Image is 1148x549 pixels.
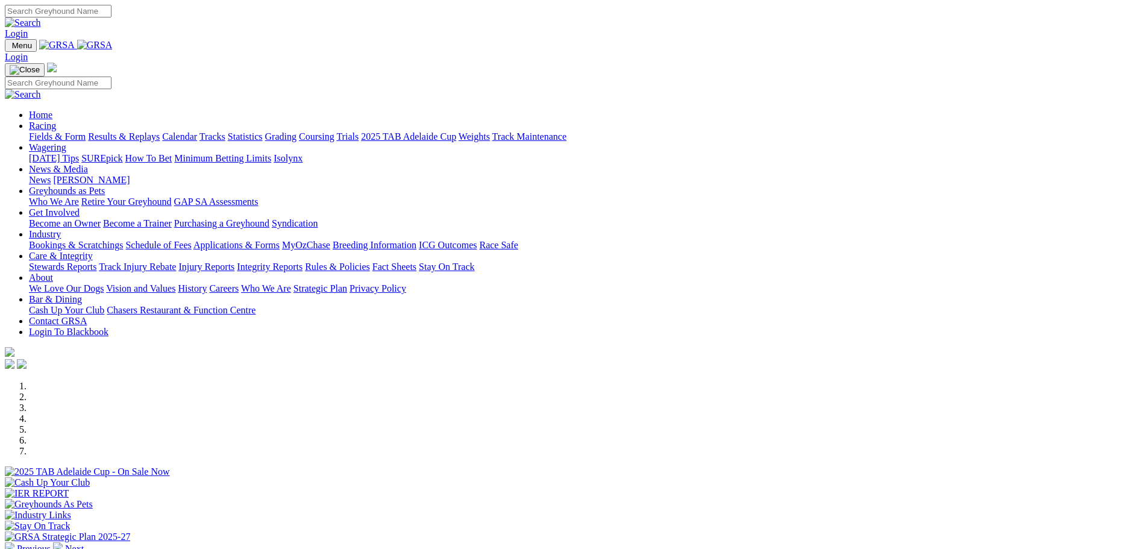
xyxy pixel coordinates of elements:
button: Toggle navigation [5,63,45,77]
a: Weights [459,131,490,142]
a: Statistics [228,131,263,142]
a: Careers [209,283,239,293]
a: News & Media [29,164,88,174]
a: Integrity Reports [237,262,303,272]
img: Greyhounds As Pets [5,499,93,510]
img: GRSA [39,40,75,51]
a: Rules & Policies [305,262,370,272]
a: Bookings & Scratchings [29,240,123,250]
img: logo-grsa-white.png [47,63,57,72]
a: Login [5,52,28,62]
a: Get Involved [29,207,80,218]
a: Purchasing a Greyhound [174,218,269,228]
a: Care & Integrity [29,251,93,261]
a: Who We Are [241,283,291,293]
a: Strategic Plan [293,283,347,293]
a: Tracks [199,131,225,142]
a: Track Injury Rebate [99,262,176,272]
img: facebook.svg [5,359,14,369]
a: SUREpick [81,153,122,163]
img: Cash Up Your Club [5,477,90,488]
img: 2025 TAB Adelaide Cup - On Sale Now [5,466,170,477]
a: History [178,283,207,293]
a: Who We Are [29,196,79,207]
a: Retire Your Greyhound [81,196,172,207]
button: Toggle navigation [5,39,37,52]
a: Bar & Dining [29,294,82,304]
div: Wagering [29,153,1143,164]
a: Applications & Forms [193,240,280,250]
a: Chasers Restaurant & Function Centre [107,305,256,315]
input: Search [5,5,111,17]
div: Get Involved [29,218,1143,229]
a: Login [5,28,28,39]
img: Search [5,17,41,28]
img: Search [5,89,41,100]
div: Racing [29,131,1143,142]
a: Cash Up Your Club [29,305,104,315]
a: GAP SA Assessments [174,196,259,207]
a: Minimum Betting Limits [174,153,271,163]
a: Stay On Track [419,262,474,272]
a: [PERSON_NAME] [53,175,130,185]
a: Fact Sheets [372,262,416,272]
a: Race Safe [479,240,518,250]
a: News [29,175,51,185]
a: Injury Reports [178,262,234,272]
a: Breeding Information [333,240,416,250]
div: News & Media [29,175,1143,186]
div: Bar & Dining [29,305,1143,316]
a: Track Maintenance [492,131,566,142]
a: Become an Owner [29,218,101,228]
a: Results & Replays [88,131,160,142]
a: MyOzChase [282,240,330,250]
img: Industry Links [5,510,71,521]
a: Become a Trainer [103,218,172,228]
a: Racing [29,121,56,131]
a: ICG Outcomes [419,240,477,250]
img: twitter.svg [17,359,27,369]
a: How To Bet [125,153,172,163]
img: IER REPORT [5,488,69,499]
img: logo-grsa-white.png [5,347,14,357]
a: Stewards Reports [29,262,96,272]
a: [DATE] Tips [29,153,79,163]
a: Trials [336,131,359,142]
a: Privacy Policy [350,283,406,293]
img: Stay On Track [5,521,70,532]
a: Grading [265,131,296,142]
a: Contact GRSA [29,316,87,326]
a: Vision and Values [106,283,175,293]
a: Wagering [29,142,66,152]
a: Fields & Form [29,131,86,142]
div: Greyhounds as Pets [29,196,1143,207]
a: Login To Blackbook [29,327,108,337]
a: Greyhounds as Pets [29,186,105,196]
a: Home [29,110,52,120]
input: Search [5,77,111,89]
span: Menu [12,41,32,50]
a: Schedule of Fees [125,240,191,250]
a: Syndication [272,218,318,228]
a: 2025 TAB Adelaide Cup [361,131,456,142]
a: Calendar [162,131,197,142]
img: GRSA Strategic Plan 2025-27 [5,532,130,542]
img: Close [10,65,40,75]
div: About [29,283,1143,294]
a: Isolynx [274,153,303,163]
div: Industry [29,240,1143,251]
a: Coursing [299,131,334,142]
a: We Love Our Dogs [29,283,104,293]
img: GRSA [77,40,113,51]
a: Industry [29,229,61,239]
a: About [29,272,53,283]
div: Care & Integrity [29,262,1143,272]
